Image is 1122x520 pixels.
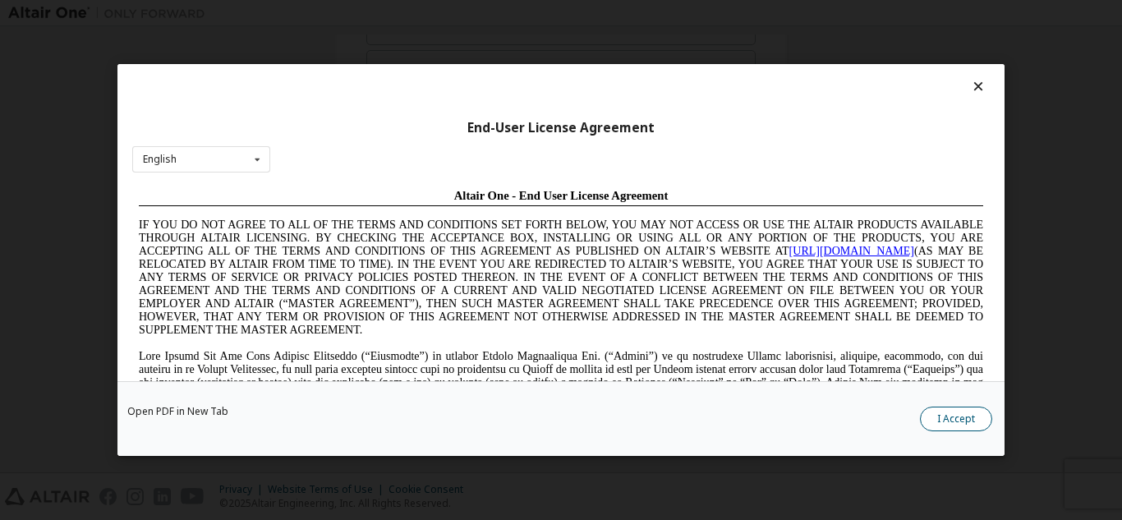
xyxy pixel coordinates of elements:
[322,7,536,20] span: Altair One - End User License Agreement
[7,168,851,285] span: Lore Ipsumd Sit Ame Cons Adipisc Elitseddo (“Eiusmodte”) in utlabor Etdolo Magnaaliqua Eni. (“Adm...
[657,62,782,75] a: [URL][DOMAIN_NAME]
[127,407,228,416] a: Open PDF in New Tab
[143,154,177,164] div: English
[920,407,992,431] button: I Accept
[7,36,851,154] span: IF YOU DO NOT AGREE TO ALL OF THE TERMS AND CONDITIONS SET FORTH BELOW, YOU MAY NOT ACCESS OR USE...
[132,120,990,136] div: End-User License Agreement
